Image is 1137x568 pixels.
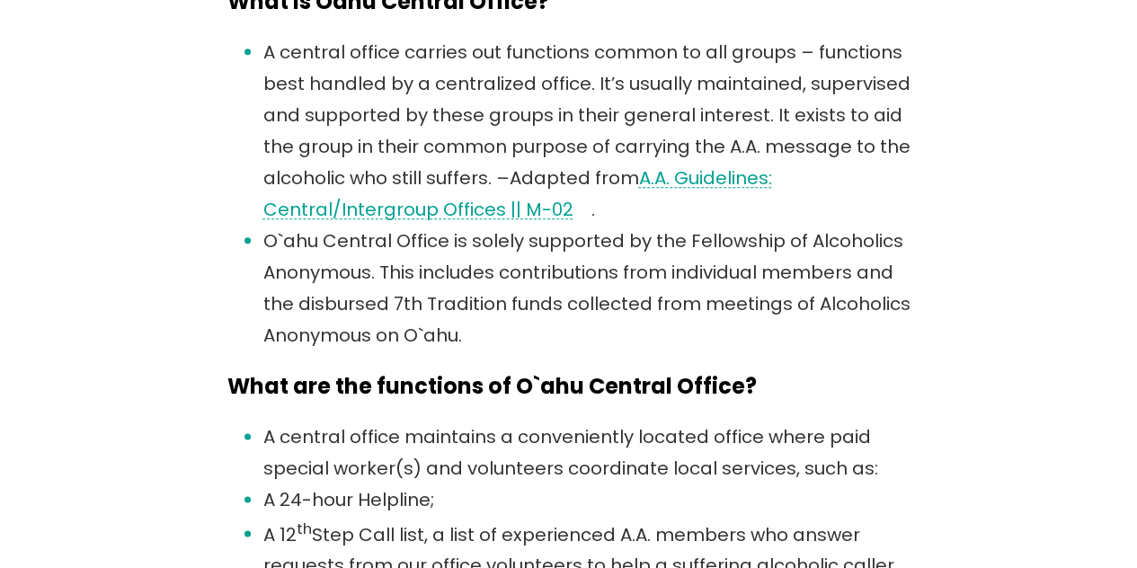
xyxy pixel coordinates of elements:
li: A central office maintains a conveniently located office where paid special worker(s) and volunte... [263,422,910,484]
a: A.A. Guidelines: Central/Intergroup Offices || M-02 [263,165,772,222]
li: A central office carries out functions common to all groups – functions best handled by a central... [263,37,910,226]
sup: th [297,519,312,539]
li: O`ahu Central Office is solely supported by the Fellowship of Alcoholics Anonymous. This includes... [263,226,910,351]
h4: What are the functions of O`ahu Central Office? [227,373,910,400]
li: A 24-hour Helpline; [263,484,910,516]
